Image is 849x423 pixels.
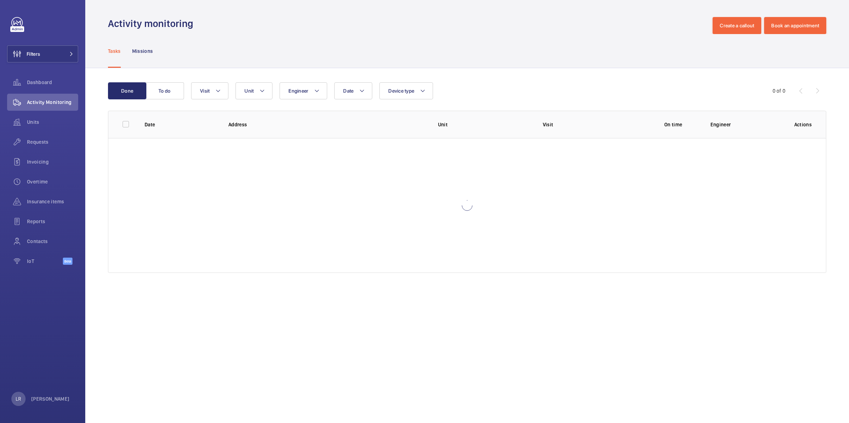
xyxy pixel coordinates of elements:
[27,198,78,205] span: Insurance items
[31,395,70,402] p: [PERSON_NAME]
[27,99,78,106] span: Activity Monitoring
[764,17,826,34] button: Book an appointment
[16,395,21,402] p: LR
[27,238,78,245] span: Contacts
[191,82,228,99] button: Visit
[713,17,761,34] button: Create a callout
[710,121,783,128] p: Engineer
[7,45,78,62] button: Filters
[244,88,254,94] span: Unit
[648,121,699,128] p: On time
[108,17,198,30] h1: Activity monitoring
[146,82,184,99] button: To do
[343,88,353,94] span: Date
[108,82,146,99] button: Done
[27,79,78,86] span: Dashboard
[108,48,121,55] p: Tasks
[27,119,78,126] span: Units
[145,121,217,128] p: Date
[379,82,433,99] button: Device type
[27,218,78,225] span: Reports
[27,178,78,185] span: Overtime
[794,121,812,128] p: Actions
[236,82,272,99] button: Unit
[773,87,785,94] div: 0 of 0
[334,82,372,99] button: Date
[388,88,414,94] span: Device type
[27,258,63,265] span: IoT
[27,158,78,165] span: Invoicing
[132,48,153,55] p: Missions
[543,121,636,128] p: Visit
[438,121,531,128] p: Unit
[27,138,78,145] span: Requests
[288,88,308,94] span: Engineer
[280,82,327,99] button: Engineer
[27,50,40,57] span: Filters
[228,121,427,128] p: Address
[63,258,72,265] span: Beta
[200,88,210,94] span: Visit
